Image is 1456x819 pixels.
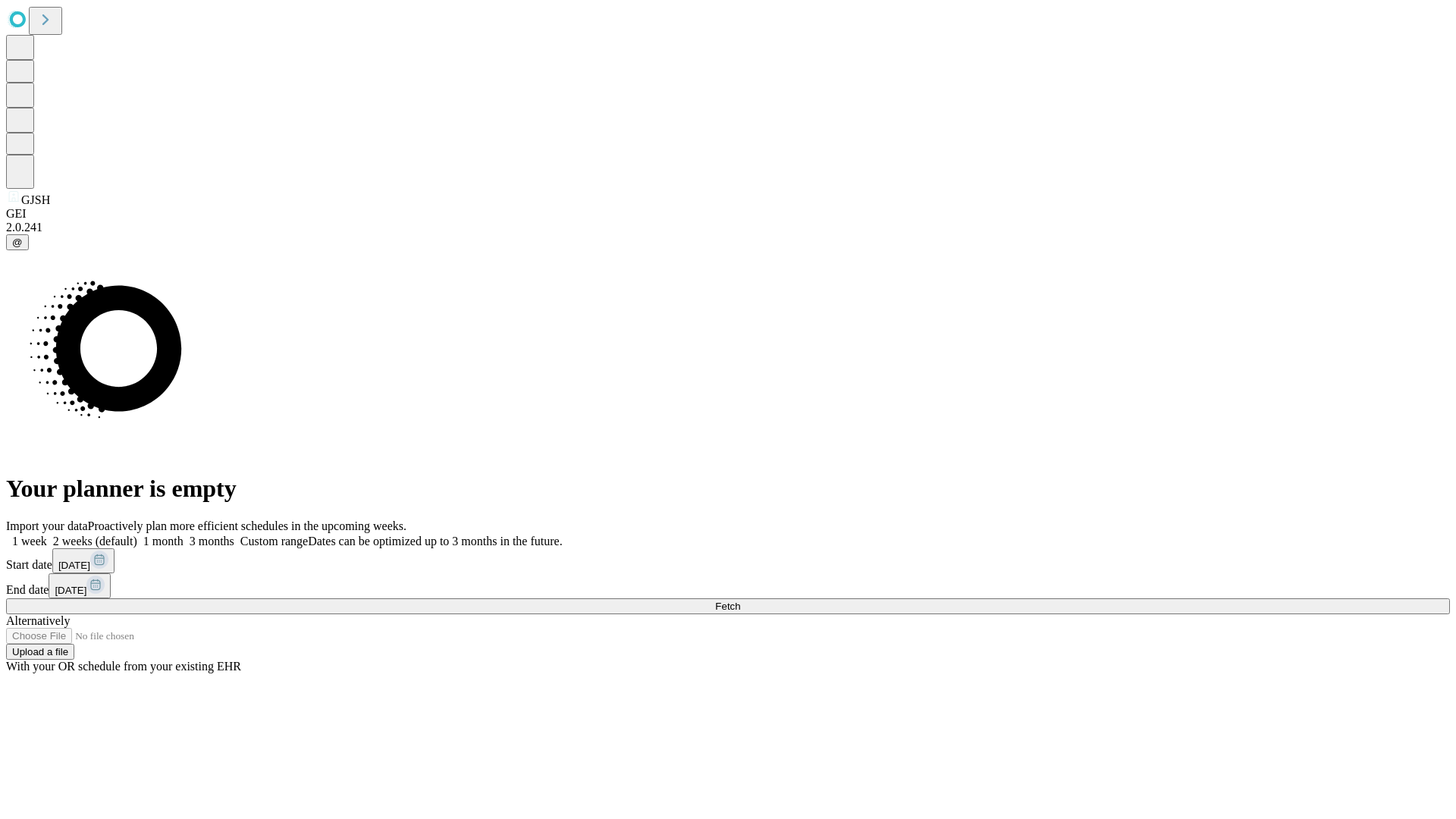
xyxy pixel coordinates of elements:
span: Import your data [6,519,88,532]
span: 1 month [143,535,184,548]
span: 3 months [190,535,234,548]
span: GJSH [21,193,50,206]
h1: Your planner is empty [6,475,1450,503]
span: Dates can be optimized up to 3 months in the future. [308,535,562,548]
button: [DATE] [49,573,111,598]
div: End date [6,573,1450,598]
button: @ [6,234,29,250]
span: @ [12,237,23,248]
span: 2 weeks (default) [53,535,137,548]
span: Custom range [240,535,308,548]
div: GEI [6,207,1450,221]
div: 2.0.241 [6,221,1450,234]
button: Upload a file [6,644,74,660]
button: [DATE] [52,548,115,573]
span: [DATE] [55,585,86,596]
button: Fetch [6,598,1450,614]
span: Alternatively [6,614,70,627]
span: Proactively plan more efficient schedules in the upcoming weeks. [88,519,406,532]
div: Start date [6,548,1450,573]
span: [DATE] [58,560,90,571]
span: 1 week [12,535,47,548]
span: With your OR schedule from your existing EHR [6,660,241,673]
span: Fetch [715,601,740,612]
